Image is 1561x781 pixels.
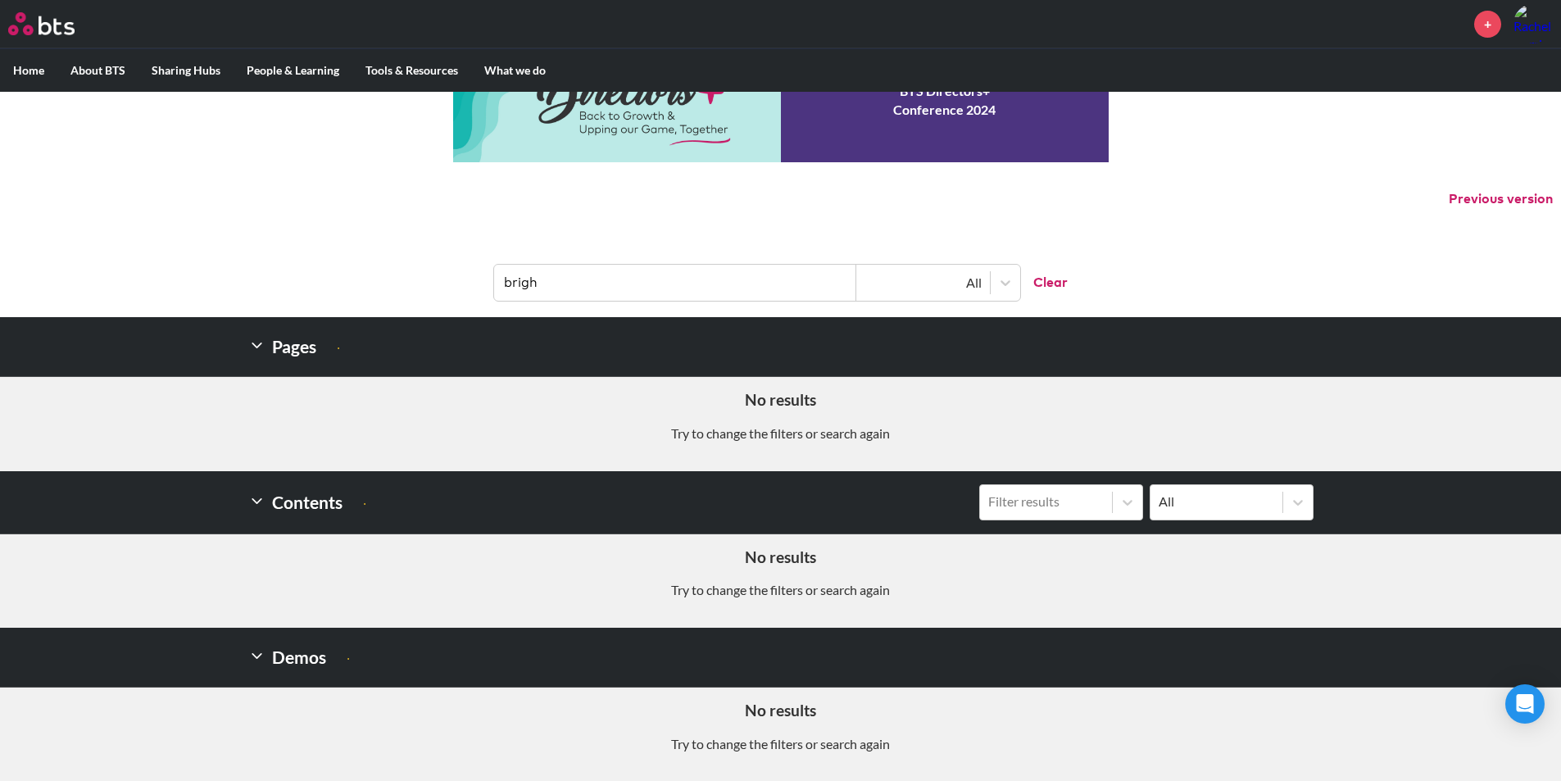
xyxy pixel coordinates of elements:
[1159,493,1274,511] div: All
[1449,190,1553,208] button: Previous version
[352,49,471,92] label: Tools & Resources
[12,581,1549,599] p: Try to change the filters or search again
[864,274,982,292] div: All
[12,389,1549,411] h5: No results
[12,700,1549,722] h5: No results
[12,735,1549,753] p: Try to change the filters or search again
[1020,265,1068,301] button: Clear
[138,49,234,92] label: Sharing Hubs
[988,493,1104,511] div: Filter results
[471,49,559,92] label: What we do
[248,330,339,363] h2: Pages
[8,12,105,35] a: Go home
[1513,4,1553,43] img: Rachel Burris
[453,39,1109,162] a: Conference 2024
[1513,4,1553,43] a: Profile
[248,641,349,674] h2: Demos
[8,12,75,35] img: BTS Logo
[57,49,138,92] label: About BTS
[234,49,352,92] label: People & Learning
[1505,684,1545,724] div: Open Intercom Messenger
[248,484,365,520] h2: Contents
[1474,11,1501,38] a: +
[12,547,1549,569] h5: No results
[12,425,1549,443] p: Try to change the filters or search again
[494,265,856,301] input: Find contents, pages and demos...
